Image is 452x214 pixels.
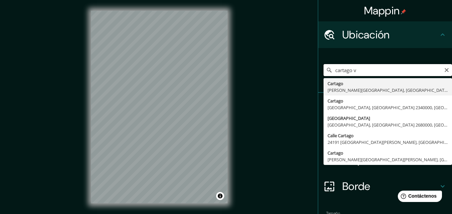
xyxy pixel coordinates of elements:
[328,98,343,104] font: Cartago
[318,21,452,48] div: Ubicación
[364,4,400,18] font: Mappin
[318,93,452,120] div: Patas
[392,188,445,207] iframe: Lanzador de widgets de ayuda
[91,11,228,203] canvas: Mapa
[318,120,452,146] div: Estilo
[324,64,452,76] input: Elige tu ciudad o zona
[216,192,224,200] button: Activar o desactivar atribución
[328,133,354,139] font: Calle Cartago
[328,80,343,86] font: Cartago
[318,173,452,200] div: Borde
[401,9,406,14] img: pin-icon.png
[342,28,390,42] font: Ubicación
[328,115,370,121] font: [GEOGRAPHIC_DATA]
[328,150,343,156] font: Cartago
[444,66,449,73] button: Claro
[342,179,370,193] font: Borde
[328,87,448,93] font: [PERSON_NAME][GEOGRAPHIC_DATA], [GEOGRAPHIC_DATA]
[318,146,452,173] div: Disposición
